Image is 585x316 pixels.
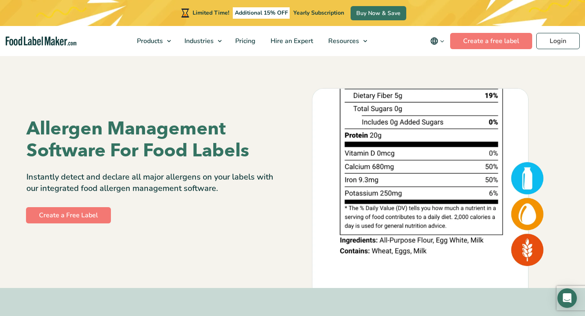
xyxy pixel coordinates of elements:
[193,9,229,17] span: Limited Time!
[130,26,175,56] a: Products
[536,33,580,49] a: Login
[233,7,290,19] span: Additional 15% OFF
[351,6,406,20] a: Buy Now & Save
[233,37,256,45] span: Pricing
[450,33,532,49] a: Create a free label
[268,37,314,45] span: Hire an Expert
[293,9,344,17] span: Yearly Subscription
[177,26,226,56] a: Industries
[182,37,214,45] span: Industries
[557,288,577,308] div: Open Intercom Messenger
[263,26,319,56] a: Hire an Expert
[26,207,111,223] a: Create a Free Label
[321,26,371,56] a: Resources
[326,37,360,45] span: Resources
[228,26,261,56] a: Pricing
[26,171,286,194] p: Instantly detect and declare all major allergens on your labels with our integrated food allergen...
[134,37,164,45] span: Products
[26,118,286,162] h1: Allergen Management Software For Food Labels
